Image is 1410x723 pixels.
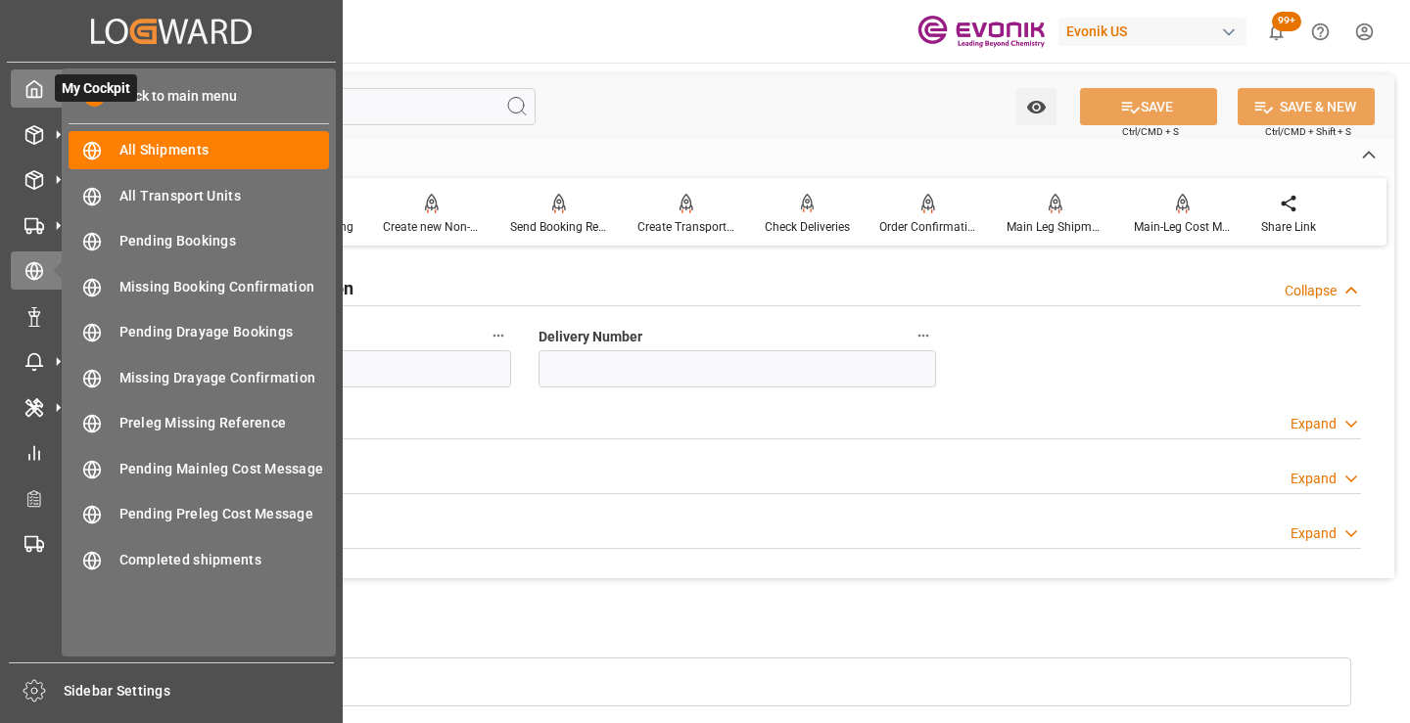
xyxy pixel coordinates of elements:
[1291,469,1337,489] div: Expand
[1080,88,1217,125] button: SAVE
[69,449,329,487] a: Pending Mainleg Cost Message
[69,495,329,533] a: Pending Preleg Cost Message
[1134,218,1232,236] div: Main-Leg Cost Message
[119,368,330,388] span: Missing Drayage Confirmation
[119,277,330,297] span: Missing Booking Confirmation
[11,478,332,517] a: Transport Planner
[11,69,332,108] a: My CockpitMy Cockpit
[1298,10,1342,54] button: Help Center
[119,459,330,479] span: Pending Mainleg Cost Message
[1238,88,1375,125] button: SAVE & NEW
[119,231,330,251] span: Pending Bookings
[119,140,330,160] span: All Shipments
[119,550,330,570] span: Completed shipments
[69,540,329,578] a: Completed shipments
[1058,18,1246,46] div: Evonik US
[119,413,330,433] span: Preleg Missing Reference
[119,504,330,524] span: Pending Preleg Cost Message
[119,186,330,206] span: All Transport Units
[637,218,735,236] div: Create Transport Unit
[69,358,329,396] a: Missing Drayage Confirmation
[11,433,332,472] a: My Reports
[11,296,332,335] a: Non Conformance
[539,327,642,347] span: Delivery Number
[486,323,511,348] button: Delivery Reference (Ramp/Port)
[1272,12,1301,31] span: 99+
[879,218,977,236] div: Order Confirmation
[917,15,1045,49] img: Evonik-brand-mark-Deep-Purple-RGB.jpeg_1700498283.jpeg
[765,218,850,236] div: Check Deliveries
[1291,523,1337,544] div: Expand
[69,176,329,214] a: All Transport Units
[1285,281,1337,301] div: Collapse
[383,218,481,236] div: Create new Non-Conformance
[1265,124,1351,139] span: Ctrl/CMD + Shift + S
[1254,10,1298,54] button: show 100 new notifications
[69,404,329,442] a: Preleg Missing Reference
[1016,88,1057,125] button: open menu
[64,681,335,701] span: Sidebar Settings
[69,313,329,351] a: Pending Drayage Bookings
[69,131,329,169] a: All Shipments
[55,74,137,102] span: My Cockpit
[1058,13,1254,50] button: Evonik US
[11,524,332,563] a: Transport Planning
[1261,218,1316,236] div: Share Link
[1122,124,1179,139] span: Ctrl/CMD + S
[105,86,237,107] span: Back to main menu
[911,323,936,348] button: Delivery Number
[510,218,608,236] div: Send Booking Request To ABS
[69,222,329,260] a: Pending Bookings
[1291,414,1337,434] div: Expand
[69,267,329,305] a: Missing Booking Confirmation
[1007,218,1104,236] div: Main Leg Shipment
[119,322,330,342] span: Pending Drayage Bookings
